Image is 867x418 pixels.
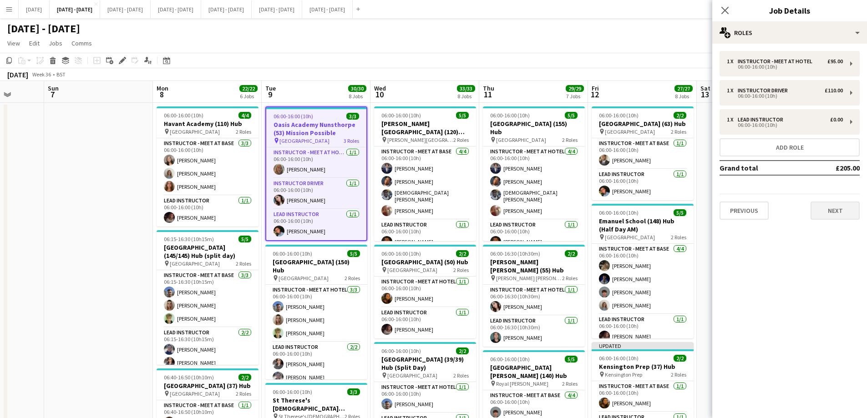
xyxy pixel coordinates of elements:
app-card-role: Lead Instructor1/106:00-16:00 (10h)[PERSON_NAME] [374,307,476,338]
span: [GEOGRAPHIC_DATA] [387,372,437,379]
span: Thu [483,84,494,92]
span: 2 Roles [345,275,360,282]
span: 5/5 [347,250,360,257]
span: 8 [155,89,168,100]
app-job-card: 06:00-16:00 (10h)3/3Oasis Academy Nunsthorpe (53) Mission Possible [GEOGRAPHIC_DATA]3 RolesInstru... [265,106,367,241]
h3: Havant Academy (110) Hub [157,120,259,128]
app-job-card: 06:00-16:00 (10h)2/2[GEOGRAPHIC_DATA] (50) Hub [GEOGRAPHIC_DATA]2 RolesInstructor - Meet at Hotel... [374,245,476,338]
app-job-card: 06:00-16:30 (10h30m)2/2[PERSON_NAME] [PERSON_NAME] (55) Hub [PERSON_NAME] [PERSON_NAME]2 RolesIns... [483,245,585,347]
span: 29/29 [566,85,584,92]
app-card-role: Lead Instructor2/206:00-16:00 (10h)[PERSON_NAME][PERSON_NAME] [265,342,367,386]
app-card-role: Lead Instructor1/106:00-16:30 (10h30m)[PERSON_NAME] [483,316,585,347]
app-card-role: Lead Instructor1/106:00-16:00 (10h)[PERSON_NAME] [266,209,366,240]
span: [GEOGRAPHIC_DATA] [496,136,546,143]
h3: St Therese's [DEMOGRAPHIC_DATA] School (90/90) Mission Possible (Split Day) [265,396,367,413]
span: 06:00-16:00 (10h) [381,112,421,119]
span: 4/4 [238,112,251,119]
h3: [GEOGRAPHIC_DATA] (39/39) Hub (Split Day) [374,355,476,372]
h3: [GEOGRAPHIC_DATA] (37) Hub [157,382,259,390]
td: Grand total [720,161,806,175]
span: 06:15-16:30 (10h15m) [164,236,214,242]
span: [GEOGRAPHIC_DATA] [279,275,329,282]
a: Jobs [45,37,66,49]
app-card-role: Lead Instructor1/106:00-16:00 (10h)[PERSON_NAME] [374,220,476,251]
span: 2/2 [565,250,578,257]
button: [DATE] - [DATE] [50,0,100,18]
span: 2 Roles [236,260,251,267]
app-card-role: Instructor - Meet at Base4/406:00-16:00 (10h)[PERSON_NAME][PERSON_NAME][PERSON_NAME][PERSON_NAME] [592,244,694,314]
h3: [GEOGRAPHIC_DATA][PERSON_NAME] (140) Hub [483,363,585,380]
span: 2 Roles [562,275,578,282]
app-job-card: 06:15-16:30 (10h15m)5/5[GEOGRAPHIC_DATA] (145/145) Hub (split day) [GEOGRAPHIC_DATA]2 RolesInstru... [157,230,259,365]
button: Add role [720,138,860,156]
h3: Oasis Academy Nunsthorpe (53) Mission Possible [266,121,366,137]
span: 2/2 [456,347,469,354]
span: 2 Roles [671,234,686,241]
span: Jobs [49,39,62,47]
span: 5/5 [674,209,686,216]
span: View [7,39,20,47]
span: 06:00-16:00 (10h) [599,209,639,216]
div: 1 x [727,87,738,94]
button: [DATE] [19,0,50,18]
h3: [GEOGRAPHIC_DATA] (150) Hub [265,258,367,274]
div: 06:00-16:00 (10h)5/5[GEOGRAPHIC_DATA] (150) Hub [GEOGRAPHIC_DATA]2 RolesInstructor - Meet at Hote... [265,245,367,379]
span: 10 [373,89,386,100]
app-card-role: Instructor - Meet at Hotel1/106:00-16:00 (10h)[PERSON_NAME] [374,277,476,307]
h3: Job Details [712,5,867,16]
button: [DATE] - [DATE] [100,0,151,18]
span: 2 Roles [671,128,686,135]
div: 06:00-16:00 (10h) [727,123,843,127]
a: Edit [25,37,43,49]
app-job-card: 06:00-16:00 (10h)2/2[GEOGRAPHIC_DATA] (63) Hub [GEOGRAPHIC_DATA]2 RolesInstructor - Meet at Base1... [592,106,694,200]
span: [GEOGRAPHIC_DATA] [279,137,330,144]
app-job-card: 06:00-16:00 (10h)5/5[GEOGRAPHIC_DATA] (155) Hub [GEOGRAPHIC_DATA]2 RolesInstructor - Meet at Hote... [483,106,585,241]
span: Wed [374,84,386,92]
app-card-role: Instructor - Meet at Hotel4/406:00-16:00 (10h)[PERSON_NAME][PERSON_NAME][DEMOGRAPHIC_DATA][PERSON... [483,146,585,220]
div: 8 Jobs [675,93,692,100]
span: 06:00-16:00 (10h) [381,347,421,354]
app-card-role: Lead Instructor1/106:00-16:00 (10h)[PERSON_NAME] [483,220,585,251]
button: [DATE] - [DATE] [252,0,302,18]
app-card-role: Instructor Driver1/106:00-16:00 (10h)[PERSON_NAME] [266,178,366,209]
div: 06:00-16:00 (10h)4/4Havant Academy (110) Hub [GEOGRAPHIC_DATA]2 RolesInstructor - Meet at Base3/3... [157,106,259,227]
span: 2 Roles [453,267,469,273]
div: Roles [712,22,867,44]
h3: Emanuel School (148) Hub (Half Day AM) [592,217,694,233]
span: 27/27 [674,85,693,92]
app-card-role: Instructor - Meet at Hotel1/106:00-16:30 (10h30m)[PERSON_NAME] [483,285,585,316]
app-card-role: Lead Instructor1/106:00-16:00 (10h)[PERSON_NAME] [592,314,694,345]
span: 3/3 [346,113,359,120]
a: View [4,37,24,49]
span: 13 [699,89,710,100]
span: 5/5 [565,112,578,119]
span: [GEOGRAPHIC_DATA] [170,390,220,397]
span: 2 Roles [236,390,251,397]
span: [PERSON_NAME] [PERSON_NAME] [496,275,562,282]
app-card-role: Instructor - Meet at Hotel1/106:00-16:00 (10h)[PERSON_NAME] [374,382,476,413]
div: 06:00-16:00 (10h)5/5Emanuel School (148) Hub (Half Day AM) [GEOGRAPHIC_DATA]2 RolesInstructor - M... [592,204,694,338]
app-card-role: Lead Instructor1/106:00-16:00 (10h)[PERSON_NAME] [592,169,694,200]
span: 06:40-16:50 (10h10m) [164,374,214,381]
span: 33/33 [457,85,475,92]
span: 2 Roles [562,136,578,143]
span: 12 [590,89,599,100]
app-card-role: Instructor - Meet at Hotel3/306:00-16:00 (10h)[PERSON_NAME][PERSON_NAME][PERSON_NAME] [265,285,367,342]
span: 3/3 [347,388,360,395]
span: 2 Roles [453,372,469,379]
span: [GEOGRAPHIC_DATA] [605,234,655,241]
h3: [GEOGRAPHIC_DATA] (155) Hub [483,120,585,136]
span: 06:00-16:30 (10h30m) [490,250,540,257]
span: [PERSON_NAME][GEOGRAPHIC_DATA] [387,136,453,143]
app-card-role: Lead Instructor1/106:00-16:00 (10h)[PERSON_NAME] [157,196,259,227]
button: [DATE] - [DATE] [151,0,201,18]
span: 11 [482,89,494,100]
span: [GEOGRAPHIC_DATA] [387,267,437,273]
h3: [PERSON_NAME] [PERSON_NAME] (55) Hub [483,258,585,274]
h3: [PERSON_NAME][GEOGRAPHIC_DATA] (120) Time Attack (H/D AM) [374,120,476,136]
span: 2 Roles [562,380,578,387]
